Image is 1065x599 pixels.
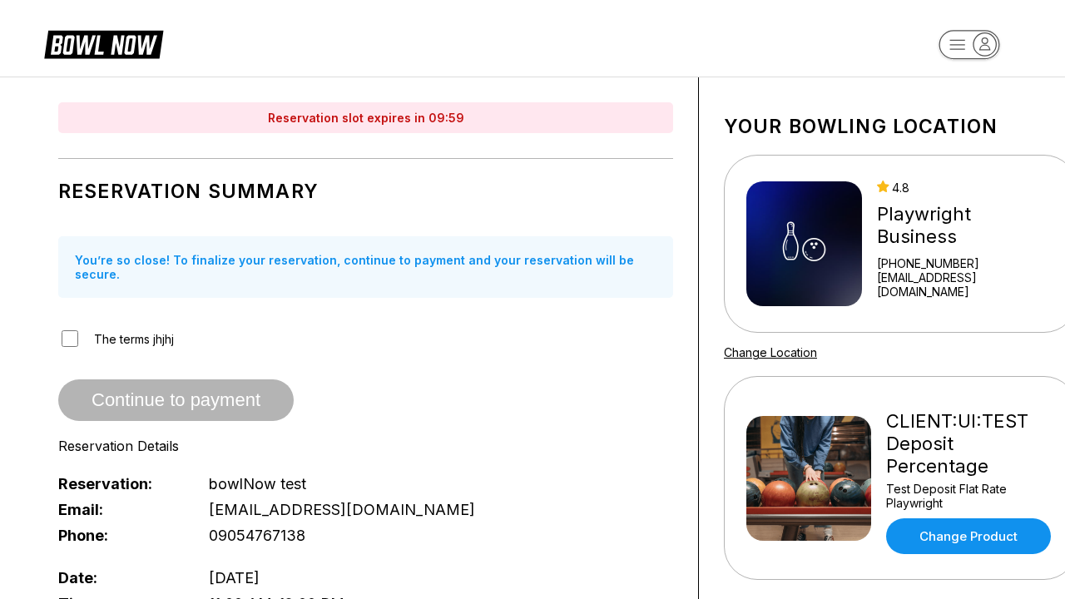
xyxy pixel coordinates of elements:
[877,181,1055,195] div: 4.8
[58,501,181,518] span: Email:
[886,410,1055,478] div: CLIENT:UI:TEST Deposit Percentage
[58,180,673,203] h1: Reservation Summary
[94,332,174,346] span: The terms jhjhj
[58,475,181,493] span: Reservation:
[58,438,673,454] div: Reservation Details
[877,256,1055,270] div: [PHONE_NUMBER]
[58,527,181,544] span: Phone:
[209,501,475,518] span: [EMAIL_ADDRESS][DOMAIN_NAME]
[724,345,817,359] a: Change Location
[886,518,1051,554] a: Change Product
[209,475,306,493] span: bowlNow test
[209,569,260,587] span: [DATE]
[58,236,673,298] div: You’re so close! To finalize your reservation, continue to payment and your reservation will be s...
[58,569,181,587] span: Date:
[877,270,1055,299] a: [EMAIL_ADDRESS][DOMAIN_NAME]
[58,102,673,133] div: Reservation slot expires in 09:59
[209,527,305,544] span: 09054767138
[886,482,1055,510] div: Test Deposit Flat Rate Playwright
[877,203,1055,248] div: Playwright Business
[746,416,871,541] img: CLIENT:UI:TEST Deposit Percentage
[746,181,862,306] img: Playwright Business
